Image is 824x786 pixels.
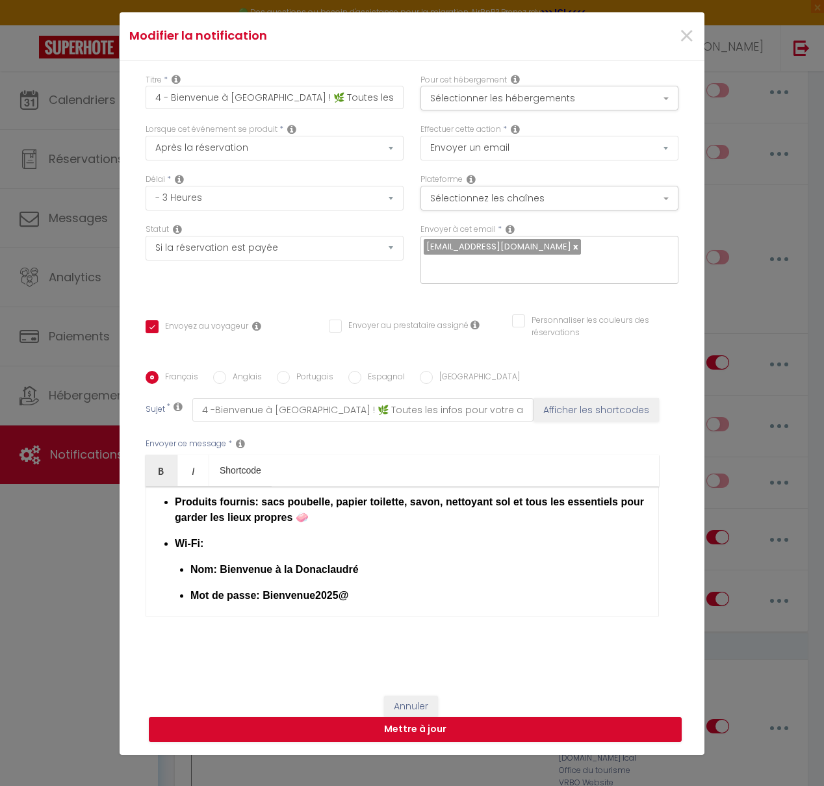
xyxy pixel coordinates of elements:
strong: Mot de passe [190,590,256,601]
button: Sélectionner les hébergements [420,86,678,110]
label: Pour cet hébergement [420,74,507,86]
span: [EMAIL_ADDRESS][DOMAIN_NAME] [426,240,571,253]
i: Envoyer au voyageur [252,321,261,331]
label: Envoyer à cet email [420,223,496,236]
i: Booking status [173,224,182,235]
span: × [678,17,695,56]
label: Espagnol [361,371,405,385]
label: Envoyer ce message [146,438,226,450]
i: Action Channel [467,174,476,184]
button: Close [678,23,695,51]
strong: : Bienvenue à la Donaclaudré [190,564,359,575]
i: Subject [174,401,183,412]
i: Action Type [511,124,520,134]
label: Effectuer cette action [420,123,501,136]
strong: : [175,538,203,549]
label: Plateforme [420,173,463,186]
button: Sélectionnez les chaînes [420,186,678,210]
label: Titre [146,74,162,86]
label: Lorsque cet événement se produit [146,123,277,136]
label: Français [159,371,198,385]
label: Portugais [290,371,333,385]
button: Afficher les shortcodes [534,398,659,422]
strong: : sacs poubelle, papier toilette, savon, nettoyant sol et tous les essentiels pour garder les lie... [175,496,644,523]
i: Recipient [506,224,515,235]
label: Statut [146,223,169,236]
strong: Produits fournis [175,496,255,507]
a: Bold [146,455,177,486]
label: [GEOGRAPHIC_DATA] [433,371,520,385]
label: Anglais [226,371,262,385]
strong: Nom [190,564,214,575]
i: Title [172,74,181,84]
a: Italic [177,455,209,486]
i: Envoyer au prestataire si il est assigné [470,320,480,330]
h4: Modifier la notification [129,27,500,45]
button: Mettre à jour [149,717,682,742]
strong: : Bienvenue2025@ [190,590,348,601]
label: Sujet [146,403,165,417]
i: Action Time [175,174,184,184]
strong: Wi-Fi [175,538,200,549]
i: Message [236,438,245,449]
i: This Rental [511,74,520,84]
a: Shortcode [209,455,272,486]
i: Event Occur [287,124,296,134]
button: Annuler [384,696,438,718]
label: Délai [146,173,165,186]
